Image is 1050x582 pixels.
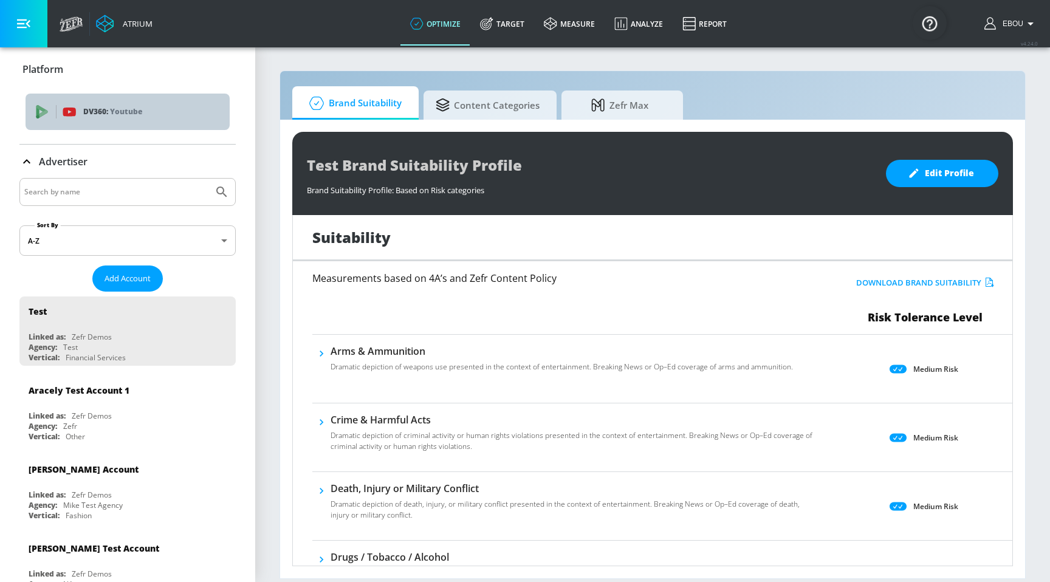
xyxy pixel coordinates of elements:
[910,166,974,181] span: Edit Profile
[913,363,958,375] p: Medium Risk
[304,89,402,118] span: Brand Suitability
[331,413,819,459] div: Crime & Harmful ActsDramatic depiction of criminal activity or human rights violations presented ...
[331,430,819,452] p: Dramatic depiction of criminal activity or human rights violations presented in the context of en...
[331,361,793,372] p: Dramatic depiction of weapons use presented in the context of entertainment. Breaking News or Op–...
[673,2,736,46] a: Report
[29,464,139,475] div: [PERSON_NAME] Account
[29,500,57,510] div: Agency:
[66,352,126,363] div: Financial Services
[331,344,793,358] h6: Arms & Ammunition
[63,500,123,510] div: Mike Test Agency
[22,63,63,76] p: Platform
[63,342,78,352] div: Test
[400,2,470,46] a: optimize
[39,155,87,168] p: Advertiser
[307,179,874,196] div: Brand Suitability Profile: Based on Risk categories
[83,105,220,118] p: DV360:
[29,510,60,521] div: Vertical:
[574,91,666,120] span: Zefr Max
[1021,40,1038,47] span: v 4.24.0
[72,569,112,579] div: Zefr Demos
[96,15,153,33] a: Atrium
[66,510,92,521] div: Fashion
[605,2,673,46] a: Analyze
[29,342,57,352] div: Agency:
[913,431,958,444] p: Medium Risk
[63,421,77,431] div: Zefr
[19,52,236,86] div: Platform
[110,105,142,118] p: Youtube
[331,550,819,564] h6: Drugs / Tobacco / Alcohol
[105,272,151,286] span: Add Account
[35,221,61,229] label: Sort By
[312,273,779,283] h6: Measurements based on 4A’s and Zefr Content Policy
[19,454,236,524] div: [PERSON_NAME] AccountLinked as:Zefr DemosAgency:Mike Test AgencyVertical:Fashion
[29,385,129,396] div: Aracely Test Account 1
[29,411,66,421] div: Linked as:
[92,265,163,292] button: Add Account
[19,375,236,445] div: Aracely Test Account 1Linked as:Zefr DemosAgency:ZefrVertical:Other
[913,6,947,40] button: Open Resource Center
[331,344,793,380] div: Arms & AmmunitionDramatic depiction of weapons use presented in the context of entertainment. Bre...
[331,482,819,495] h6: Death, Injury or Military Conflict
[331,413,819,426] h6: Crime & Harmful Acts
[913,500,958,513] p: Medium Risk
[26,89,230,138] ul: list of platforms
[470,2,534,46] a: Target
[29,421,57,431] div: Agency:
[29,306,47,317] div: Test
[29,431,60,442] div: Vertical:
[436,91,540,120] span: Content Categories
[19,225,236,256] div: A-Z
[868,310,983,324] span: Risk Tolerance Level
[29,352,60,363] div: Vertical:
[331,482,819,528] div: Death, Injury or Military ConflictDramatic depiction of death, injury, or military conflict prese...
[331,499,819,521] p: Dramatic depiction of death, injury, or military conflict presented in the context of entertainme...
[72,332,112,342] div: Zefr Demos
[72,490,112,500] div: Zefr Demos
[29,332,66,342] div: Linked as:
[29,569,66,579] div: Linked as:
[19,86,236,144] div: Platform
[72,411,112,421] div: Zefr Demos
[984,16,1038,31] button: Ebou
[29,490,66,500] div: Linked as:
[26,94,230,130] div: DV360: Youtube
[24,184,208,200] input: Search by name
[19,145,236,179] div: Advertiser
[312,227,391,247] h1: Suitability
[19,296,236,366] div: TestLinked as:Zefr DemosAgency:TestVertical:Financial Services
[534,2,605,46] a: measure
[886,160,998,187] button: Edit Profile
[66,431,85,442] div: Other
[29,543,159,554] div: [PERSON_NAME] Test Account
[998,19,1023,28] span: login as: ebou.njie@zefr.com
[853,273,997,292] button: Download Brand Suitability
[118,18,153,29] div: Atrium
